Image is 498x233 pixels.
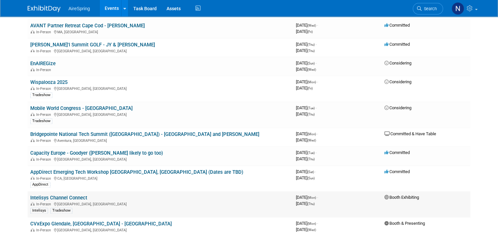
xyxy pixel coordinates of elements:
[31,49,35,52] img: In-Person Event
[30,42,155,48] a: [PERSON_NAME]'l Summit GOLF - JY & [PERSON_NAME]
[36,68,53,72] span: In-Person
[36,113,53,117] span: In-Person
[317,131,318,136] span: -
[31,228,35,231] img: In-Person Event
[384,23,410,28] span: Committed
[316,61,317,65] span: -
[30,175,291,181] div: CA, [GEOGRAPHIC_DATA]
[452,2,464,15] img: Natalie Pyron
[30,201,291,206] div: [GEOGRAPHIC_DATA], [GEOGRAPHIC_DATA]
[30,23,145,29] a: AVANT Partner Retreat Cape Cod - [PERSON_NAME]
[384,221,425,226] span: Booth & Presenting
[30,169,243,175] a: AppDirect Emerging Tech Workshop [GEOGRAPHIC_DATA], [GEOGRAPHIC_DATA] (Dates are TBD)
[296,67,316,72] span: [DATE]
[307,151,315,155] span: (Tue)
[307,24,316,27] span: (Wed)
[317,221,318,226] span: -
[384,195,419,200] span: Booth Exhibiting
[296,86,313,91] span: [DATE]
[30,150,163,156] a: Capacity Europe - Goodyer ([PERSON_NAME] likely to go too)
[296,61,317,65] span: [DATE]
[30,131,259,137] a: Bridgepointe National Tech Summit ([GEOGRAPHIC_DATA]) - [GEOGRAPHIC_DATA] and [PERSON_NAME]
[307,113,315,116] span: (Thu)
[296,221,318,226] span: [DATE]
[307,139,316,142] span: (Wed)
[36,228,53,232] span: In-Person
[296,156,315,161] span: [DATE]
[307,68,316,71] span: (Wed)
[296,138,316,142] span: [DATE]
[296,201,315,206] span: [DATE]
[413,3,443,14] a: Search
[296,105,317,110] span: [DATE]
[36,49,53,53] span: In-Person
[307,43,315,46] span: (Thu)
[296,112,315,116] span: [DATE]
[296,150,317,155] span: [DATE]
[296,79,318,84] span: [DATE]
[384,131,436,136] span: Committed & Have Table
[296,227,316,232] span: [DATE]
[384,61,411,65] span: Considering
[384,150,410,155] span: Committed
[30,156,291,162] div: [GEOGRAPHIC_DATA], [GEOGRAPHIC_DATA]
[384,169,410,174] span: Committed
[316,42,317,47] span: -
[384,42,410,47] span: Committed
[36,176,53,181] span: In-Person
[30,105,133,111] a: Mobile World Congress - [GEOGRAPHIC_DATA]
[68,6,90,11] span: AireSpring
[307,106,315,110] span: (Tue)
[296,131,318,136] span: [DATE]
[307,62,315,65] span: (Sun)
[36,202,53,206] span: In-Person
[30,92,52,98] div: Tradeshow
[31,139,35,142] img: In-Person Event
[31,113,35,116] img: In-Person Event
[30,118,52,124] div: Tradeshow
[316,150,317,155] span: -
[296,169,316,174] span: [DATE]
[296,175,315,180] span: [DATE]
[30,227,291,232] div: [GEOGRAPHIC_DATA], [GEOGRAPHIC_DATA]
[30,208,48,214] div: Intelisys
[384,79,411,84] span: Considering
[307,228,316,232] span: (Wed)
[30,182,50,188] div: AppDirect
[317,79,318,84] span: -
[307,176,315,180] span: (Sun)
[422,6,437,11] span: Search
[315,169,316,174] span: -
[36,157,53,162] span: In-Person
[30,29,291,34] div: MA, [GEOGRAPHIC_DATA]
[316,105,317,110] span: -
[307,196,316,199] span: (Mon)
[30,48,291,53] div: [GEOGRAPHIC_DATA], [GEOGRAPHIC_DATA]
[307,157,315,161] span: (Thu)
[36,87,53,91] span: In-Person
[31,202,35,205] img: In-Person Event
[30,61,56,66] a: EnAIREGize
[317,195,318,200] span: -
[307,30,313,34] span: (Fri)
[296,48,315,53] span: [DATE]
[307,202,315,206] span: (Thu)
[36,139,53,143] span: In-Person
[50,208,72,214] div: Tradeshow
[296,29,313,34] span: [DATE]
[31,68,35,71] img: In-Person Event
[296,23,318,28] span: [DATE]
[30,86,291,91] div: [GEOGRAPHIC_DATA], [GEOGRAPHIC_DATA]
[307,222,316,225] span: (Mon)
[31,87,35,90] img: In-Person Event
[31,157,35,161] img: In-Person Event
[296,42,317,47] span: [DATE]
[36,30,53,34] span: In-Person
[30,79,67,85] a: Wispalooza 2025
[30,112,291,117] div: [GEOGRAPHIC_DATA], [GEOGRAPHIC_DATA]
[307,87,313,90] span: (Fri)
[317,23,318,28] span: -
[307,49,315,53] span: (Thu)
[28,6,61,12] img: ExhibitDay
[30,221,172,227] a: CVxExpo Glendale, [GEOGRAPHIC_DATA] - [GEOGRAPHIC_DATA]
